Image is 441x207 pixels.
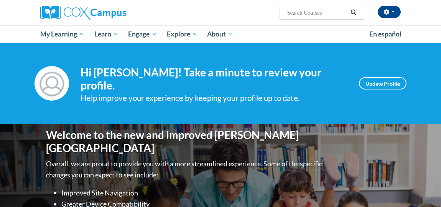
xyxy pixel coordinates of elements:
span: En español [369,30,402,38]
a: Update Profile [359,77,406,89]
input: Search Courses [286,8,348,17]
button: Search [348,8,359,17]
li: Improved Site Navigation [61,187,324,199]
img: Profile Image [35,66,69,101]
button: Account Settings [378,6,401,18]
a: En español [364,26,406,42]
h1: Welcome to the new and improved [PERSON_NAME][GEOGRAPHIC_DATA] [46,129,324,154]
a: Engage [123,25,162,43]
a: About [202,25,239,43]
span: Learn [94,30,118,39]
span: Engage [128,30,157,39]
div: Main menu [35,25,406,43]
iframe: Button to launch messaging window [410,176,435,201]
a: Explore [162,25,202,43]
a: My Learning [35,25,89,43]
span: About [207,30,233,39]
img: Cox Campus [40,6,126,20]
h4: Hi [PERSON_NAME]! Take a minute to review your profile. [81,66,347,92]
a: Learn [89,25,123,43]
div: Help improve your experience by keeping your profile up to date. [81,92,347,104]
span: My Learning [40,30,84,39]
span: Explore [167,30,197,39]
p: Overall, we are proud to provide you with a more streamlined experience. Some of the specific cha... [46,158,324,181]
a: Cox Campus [40,6,153,20]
